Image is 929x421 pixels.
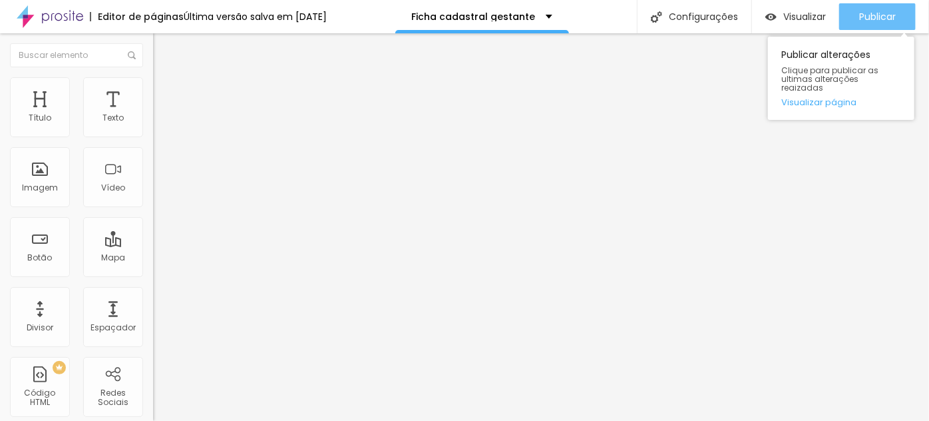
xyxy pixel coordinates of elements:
[768,37,914,120] div: Publicar alterações
[29,113,51,123] div: Título
[90,12,184,21] div: Editor de páginas
[765,11,777,23] img: view-1.svg
[22,183,58,193] div: Imagem
[10,43,143,67] input: Buscar elemento
[28,253,53,262] div: Botão
[839,3,916,30] button: Publicar
[412,12,536,21] p: Ficha cadastral gestante
[783,11,826,22] span: Visualizar
[781,98,901,107] a: Visualizar página
[13,388,66,408] div: Código HTML
[752,3,839,30] button: Visualizar
[27,323,53,332] div: Divisor
[128,51,136,59] img: Icone
[102,113,124,123] div: Texto
[91,323,136,332] div: Espaçador
[651,11,662,23] img: Icone
[859,11,896,22] span: Publicar
[184,12,327,21] div: Última versão salva em [DATE]
[101,183,125,193] div: Vídeo
[781,66,901,93] span: Clique para publicar as ultimas alterações reaizadas
[87,388,139,408] div: Redes Sociais
[101,253,125,262] div: Mapa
